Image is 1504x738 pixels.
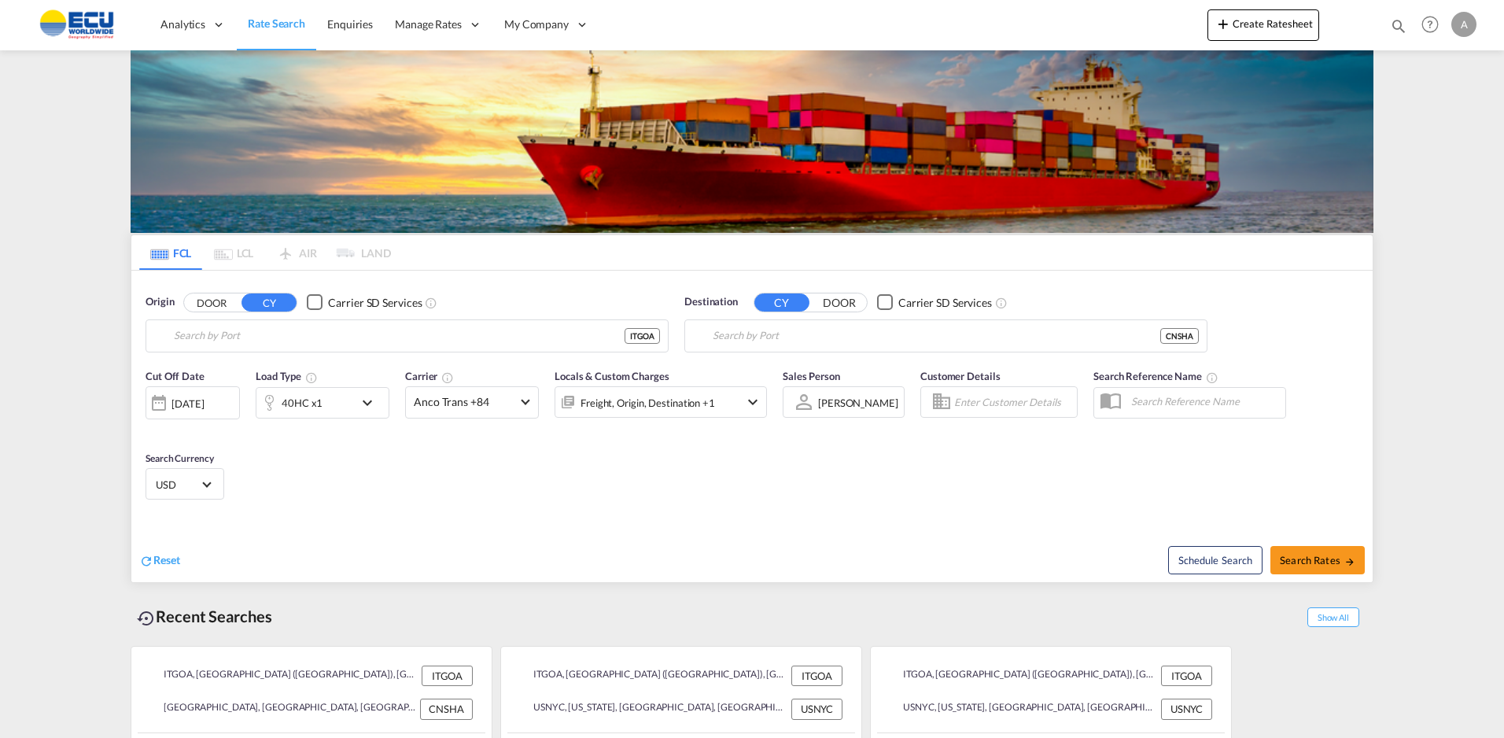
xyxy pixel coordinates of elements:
span: Rate Search [248,17,305,30]
md-icon: icon-backup-restore [137,609,156,628]
input: Search Reference Name [1123,389,1285,413]
span: Locals & Custom Charges [555,370,669,382]
div: CNSHA [1160,328,1199,344]
md-icon: icon-magnify [1390,17,1407,35]
span: My Company [504,17,569,32]
button: DOOR [812,293,867,312]
div: CNSHA, Shanghai, China, Greater China & Far East Asia, Asia Pacific [150,699,416,719]
div: icon-refreshReset [139,552,180,570]
span: Search Reference Name [1093,370,1218,382]
span: Origin [146,294,174,310]
button: icon-plus 400-fgCreate Ratesheet [1207,9,1319,41]
div: Freight Origin Destination Factory Stuffingicon-chevron-down [555,386,767,418]
span: Search Rates [1280,554,1355,566]
div: ITGOA, Genova (Genoa), Italy, Southern Europe, Europe [520,666,787,686]
md-icon: icon-chevron-down [358,393,385,412]
span: Sales Person [783,370,840,382]
div: Recent Searches [131,599,278,634]
button: CY [754,293,809,312]
span: Analytics [160,17,205,32]
md-select: Sales Person: Andrea Tumiati [817,391,900,414]
div: ITGOA [1161,666,1212,686]
span: Customer Details [920,370,1000,382]
span: Search Currency [146,452,214,464]
input: Search by Port [174,324,625,348]
span: Cut Off Date [146,370,205,382]
md-datepicker: Select [146,418,157,439]
md-icon: icon-information-outline [305,371,318,384]
md-checkbox: Checkbox No Ink [877,294,992,311]
button: DOOR [184,293,239,312]
md-pagination-wrapper: Use the left and right arrow keys to navigate between tabs [139,235,391,270]
md-input-container: Shanghai, CNSHA [685,320,1207,352]
div: USNYC [1161,699,1212,719]
div: ITGOA, Genova (Genoa), Italy, Southern Europe, Europe [150,666,418,686]
md-tab-item: FCL [139,235,202,270]
div: ITGOA [422,666,473,686]
span: Help [1417,11,1443,38]
md-icon: icon-arrow-right [1344,556,1355,567]
div: Origin DOOR CY Checkbox No InkUnchecked: Search for CY (Container Yard) services for all selected... [131,271,1373,582]
div: Carrier SD Services [328,295,422,311]
span: Show All [1307,607,1359,627]
md-icon: icon-chevron-down [743,393,762,411]
span: Manage Rates [395,17,462,32]
input: Enter Customer Details [954,390,1072,414]
div: USNYC, New York, NY, United States, North America, Americas [890,699,1157,719]
md-icon: icon-refresh [139,554,153,568]
md-input-container: Genova (Genoa), ITGOA [146,320,668,352]
md-checkbox: Checkbox No Ink [307,294,422,311]
span: Enquiries [327,17,373,31]
div: Help [1417,11,1451,39]
span: Carrier [405,370,454,382]
button: CY [241,293,297,312]
md-icon: Unchecked: Search for CY (Container Yard) services for all selected carriers.Checked : Search for... [995,297,1008,309]
div: [DATE] [146,386,240,419]
div: Carrier SD Services [898,295,992,311]
div: USNYC [791,699,842,719]
div: 40HC x1 [282,392,323,414]
span: Reset [153,553,180,566]
div: [PERSON_NAME] [818,397,898,409]
md-icon: Your search will be saved by the below given name [1206,371,1218,384]
span: Load Type [256,370,318,382]
img: 6cccb1402a9411edb762cf9624ab9cda.png [24,7,130,42]
button: Note: By default Schedule search will only considerorigin ports, destination ports and cut off da... [1168,546,1263,574]
div: USNYC, New York, NY, United States, North America, Americas [520,699,787,719]
span: Destination [684,294,738,310]
div: CNSHA [420,699,473,719]
span: Anco Trans +84 [414,394,516,410]
md-icon: icon-plus 400-fg [1214,14,1233,33]
div: [DATE] [171,397,204,411]
md-icon: Unchecked: Search for CY (Container Yard) services for all selected carriers.Checked : Search for... [425,297,437,309]
md-icon: The selected Trucker/Carrierwill be displayed in the rate results If the rates are from another f... [441,371,454,384]
div: 40HC x1icon-chevron-down [256,387,389,419]
span: USD [156,478,200,492]
div: A [1451,12,1476,37]
button: Search Ratesicon-arrow-right [1270,546,1365,574]
md-select: Select Currency: $ USDUnited States Dollar [154,473,216,496]
input: Search by Port [713,324,1160,348]
div: ITGOA [625,328,660,344]
div: ITGOA [791,666,842,686]
div: Freight Origin Destination Factory Stuffing [581,392,715,414]
div: icon-magnify [1390,17,1407,41]
img: LCL+%26+FCL+BACKGROUND.png [131,50,1373,233]
div: ITGOA, Genova (Genoa), Italy, Southern Europe, Europe [890,666,1157,686]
